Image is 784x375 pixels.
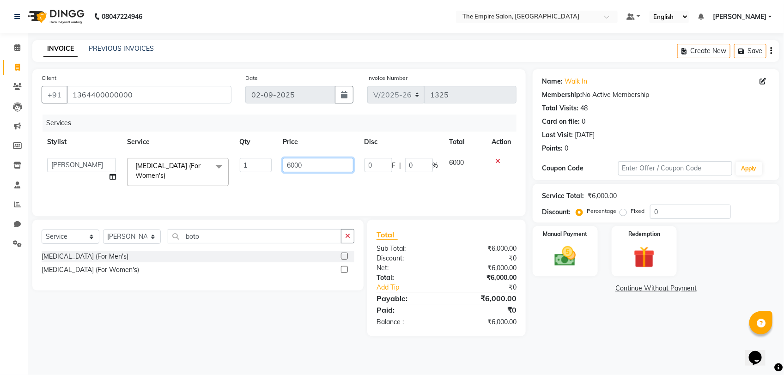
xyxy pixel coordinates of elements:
[42,252,128,261] div: [MEDICAL_DATA] (For Men's)
[359,132,444,152] th: Disc
[459,283,523,292] div: ₹0
[400,161,401,170] span: |
[42,74,56,82] label: Client
[745,338,775,366] iframe: chat widget
[542,191,584,201] div: Service Total:
[677,44,730,58] button: Create New
[43,115,523,132] div: Services
[542,90,770,100] div: No Active Membership
[277,132,359,152] th: Price
[713,12,766,22] span: [PERSON_NAME]
[42,132,122,152] th: Stylist
[618,161,732,175] input: Enter Offer / Coupon Code
[446,317,523,327] div: ₹6,000.00
[542,117,580,127] div: Card on file:
[542,163,618,173] div: Coupon Code
[370,283,459,292] a: Add Tip
[542,207,571,217] div: Discount:
[102,4,142,30] b: 08047224946
[542,144,563,153] div: Points:
[135,162,201,180] span: [MEDICAL_DATA] (For Women's)
[370,254,447,263] div: Discount:
[42,265,139,275] div: [MEDICAL_DATA] (For Women's)
[433,161,438,170] span: %
[587,207,616,215] label: Percentage
[575,130,595,140] div: [DATE]
[122,132,234,152] th: Service
[370,317,447,327] div: Balance :
[370,273,447,283] div: Total:
[367,74,407,82] label: Invoice Number
[392,161,396,170] span: F
[24,4,87,30] img: logo
[446,293,523,304] div: ₹6,000.00
[580,103,588,113] div: 48
[67,86,231,103] input: Search by Name/Mobile/Email/Code
[168,229,341,243] input: Search or Scan
[234,132,278,152] th: Qty
[627,244,662,271] img: _gift.svg
[736,162,762,175] button: Apply
[446,263,523,273] div: ₹6,000.00
[444,132,486,152] th: Total
[43,41,78,57] a: INVOICE
[165,171,170,180] a: x
[89,44,154,53] a: PREVIOUS INVOICES
[543,230,587,238] label: Manual Payment
[565,77,587,86] a: Walk In
[450,158,464,167] span: 6000
[565,144,568,153] div: 0
[542,103,578,113] div: Total Visits:
[446,273,523,283] div: ₹6,000.00
[446,304,523,315] div: ₹0
[370,263,447,273] div: Net:
[245,74,258,82] label: Date
[370,304,447,315] div: Paid:
[542,77,563,86] div: Name:
[628,230,660,238] label: Redemption
[734,44,766,58] button: Save
[535,284,778,293] a: Continue Without Payment
[486,132,517,152] th: Action
[582,117,585,127] div: 0
[42,86,67,103] button: +91
[446,244,523,254] div: ₹6,000.00
[542,90,582,100] div: Membership:
[588,191,617,201] div: ₹6,000.00
[446,254,523,263] div: ₹0
[542,130,573,140] div: Last Visit:
[548,244,583,269] img: _cash.svg
[631,207,644,215] label: Fixed
[377,230,398,240] span: Total
[370,293,447,304] div: Payable:
[370,244,447,254] div: Sub Total:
